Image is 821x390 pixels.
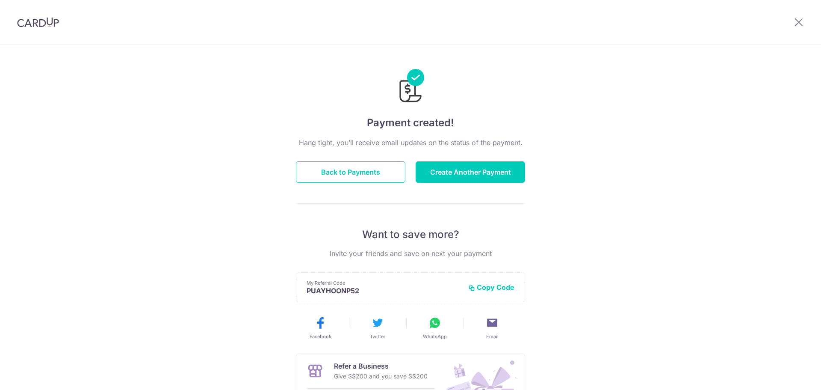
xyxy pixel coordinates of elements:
[352,316,403,340] button: Twitter
[334,361,428,371] p: Refer a Business
[296,137,525,148] p: Hang tight, you’ll receive email updates on the status of the payment.
[486,333,499,340] span: Email
[307,286,461,295] p: PUAYHOONP52
[295,316,346,340] button: Facebook
[397,69,424,105] img: Payments
[467,316,517,340] button: Email
[307,280,461,286] p: My Referral Code
[296,161,405,183] button: Back to Payments
[296,248,525,259] p: Invite your friends and save on next your payment
[416,161,525,183] button: Create Another Payment
[370,333,385,340] span: Twitter
[334,371,428,381] p: Give S$200 and you save S$200
[296,115,525,131] h4: Payment created!
[296,228,525,241] p: Want to save more?
[468,283,514,292] button: Copy Code
[423,333,447,340] span: WhatsApp
[410,316,460,340] button: WhatsApp
[310,333,331,340] span: Facebook
[17,17,59,27] img: CardUp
